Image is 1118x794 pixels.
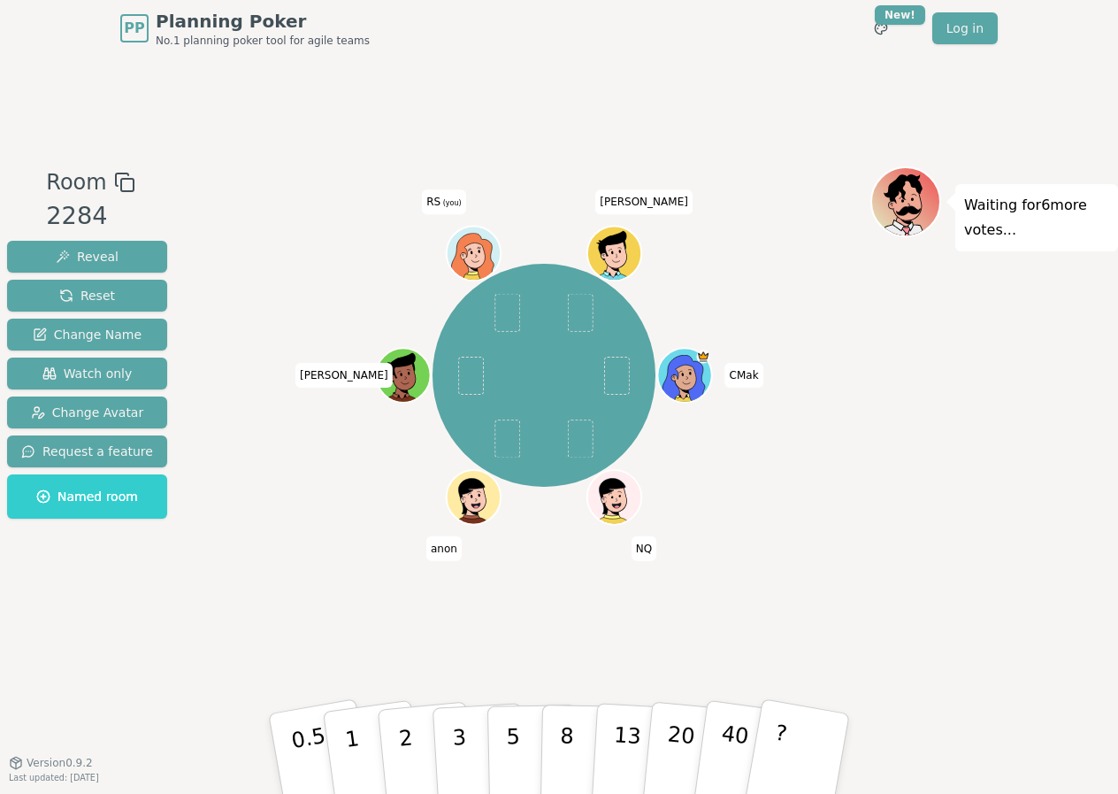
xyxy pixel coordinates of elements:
span: PP [124,18,144,39]
span: No.1 planning poker tool for agile teams [156,34,370,48]
span: Change Name [33,326,142,343]
span: Planning Poker [156,9,370,34]
span: CMak is the host [696,350,709,363]
span: Watch only [42,365,133,382]
button: Reveal [7,241,167,273]
span: Last updated: [DATE] [9,773,99,782]
span: Change Avatar [31,404,144,421]
button: Version0.9.2 [9,756,93,770]
span: Click to change your name [426,536,462,561]
button: Change Name [7,319,167,351]
button: Change Avatar [7,397,167,428]
span: Click to change your name [295,363,393,388]
div: New! [875,5,925,25]
span: Request a feature [21,443,153,460]
p: Waiting for 6 more votes... [964,193,1109,243]
span: Click to change your name [595,189,693,214]
span: (you) [440,199,462,207]
span: Reset [59,287,115,304]
button: Watch only [7,358,167,389]
button: Named room [7,474,167,519]
span: Click to change your name [725,363,763,388]
span: Room [46,166,106,198]
button: New! [865,12,897,44]
span: Version 0.9.2 [27,756,93,770]
span: Click to change your name [632,536,656,561]
a: PPPlanning PokerNo.1 planning poker tool for agile teams [120,9,370,48]
button: Request a feature [7,436,167,467]
a: Log in [932,12,998,44]
div: 2284 [46,198,134,235]
span: Named room [36,488,138,505]
span: Click to change your name [422,189,465,214]
button: Click to change your avatar [448,227,500,278]
span: Reveal [56,248,119,266]
button: Reset [7,280,167,312]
